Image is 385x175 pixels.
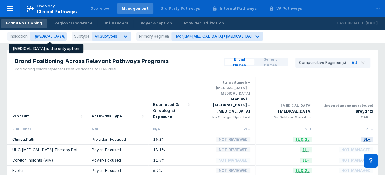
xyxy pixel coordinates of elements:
[153,102,186,120] div: Estimated % Oncologist Exposure
[122,6,149,11] div: Management
[300,157,312,164] span: 1L+
[299,60,349,65] div: Comparative Regimen(s)
[12,113,30,119] div: Program
[6,20,42,26] div: Brand Positioning
[117,3,153,14] a: Management
[12,158,53,162] a: Carelon Insights (AIM)
[153,168,189,173] div: 6.9%
[322,108,373,114] div: Breyanzi
[322,114,373,120] div: CAR-T
[136,32,171,41] div: Primary Regimen
[220,6,256,11] div: Internal Pathways
[339,167,373,174] span: Not Managed
[105,20,128,26] div: Influencers
[184,20,224,26] div: Provider Utilization
[260,103,312,108] div: [MEDICAL_DATA]
[54,20,92,26] div: Regional Coverage
[15,58,169,65] span: Brand Positioning Across Relevant Pathways Programs
[260,126,312,132] div: 2L+
[85,3,114,14] a: Overview
[15,66,169,72] div: Positioning colors represent relative access to FDA label
[12,126,82,132] div: FDA Label
[153,126,189,132] div: N/A
[260,108,312,114] div: [MEDICAL_DATA]
[87,77,148,124] div: Sort
[293,136,312,143] span: 1L & 2L
[276,6,302,11] div: VA Pathways
[260,114,312,120] div: No Subtype Specified
[141,20,172,26] div: Payer Adoption
[322,126,373,132] div: 3L+
[148,77,194,124] div: Sort
[293,167,312,174] span: 1L & 2L
[199,114,250,120] div: No Subtype Specified
[337,20,365,26] p: Last Updated:
[12,137,34,142] a: ClinicalPath
[161,6,200,11] div: 3rd Party Pathways
[37,3,55,9] p: Oncology
[364,154,378,168] div: Contact Support
[216,136,250,143] span: Not Reviewed
[92,168,143,173] div: Payer-Focused
[300,146,312,153] span: 1L+
[153,137,189,142] div: 15.2%
[216,167,250,174] span: Not Reviewed
[95,34,117,39] span: All Subtypes
[156,3,205,14] a: 3rd Party Pathways
[322,103,373,108] div: lisocabtagene maraleucel
[92,137,143,142] div: Provider-Focused
[257,57,284,68] span: Generic Names
[176,34,351,39] div: Monjuvi+[MEDICAL_DATA]+[MEDICAL_DATA] (tafasitamab+[MEDICAL_DATA]+[MEDICAL_DATA])
[339,146,373,153] span: Not Managed
[351,60,357,65] div: All
[92,147,143,152] div: Payer-Focused
[216,146,250,153] span: Not Reviewed
[92,158,143,163] div: Payer-Focused
[153,158,189,163] div: 11.6%
[12,147,90,152] a: UHC [MEDICAL_DATA] Therapy Pathways
[227,57,252,68] span: Brand Names
[72,32,92,41] div: Subtype
[361,136,373,143] span: 3L+
[7,77,87,124] div: Sort
[339,157,373,164] span: Not Managed
[365,20,378,26] p: [DATE]
[37,9,77,14] span: Clinical Pathways
[92,126,143,132] div: N/A
[90,6,109,11] div: Overview
[92,113,122,119] div: Pathways Type
[153,147,189,152] div: 13.1%
[199,126,250,132] div: 2L+
[12,168,26,173] a: Evolent
[199,96,250,114] div: Monjuvi + [MEDICAL_DATA] + [MEDICAL_DATA]
[49,19,97,28] a: Regional Coverage
[372,1,384,14] div: ...
[7,32,30,41] div: Indication
[100,19,133,28] a: Influencers
[136,19,177,28] a: Payer Adoption
[225,59,254,65] button: Brand Names
[1,19,47,28] a: Brand Positioning
[179,19,229,28] a: Provider Utilization
[216,157,250,164] span: Not Managed
[254,59,287,65] button: Generic Names
[199,80,250,96] div: tafasitamab + [MEDICAL_DATA] + [MEDICAL_DATA]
